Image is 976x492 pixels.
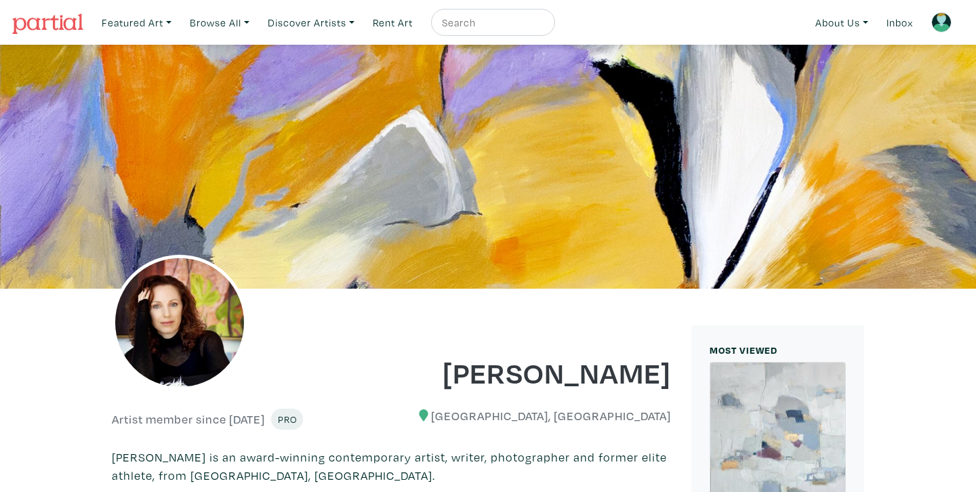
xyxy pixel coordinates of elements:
[402,354,672,390] h1: [PERSON_NAME]
[880,9,919,37] a: Inbox
[809,9,874,37] a: About Us
[710,344,777,356] small: MOST VIEWED
[931,12,952,33] img: avatar.png
[402,409,672,424] h6: [GEOGRAPHIC_DATA], [GEOGRAPHIC_DATA]
[112,255,247,390] img: phpThumb.php
[184,9,256,37] a: Browse All
[112,448,671,485] p: [PERSON_NAME] is an award-winning contemporary artist, writer, photographer and former elite athl...
[277,413,297,426] span: Pro
[96,9,178,37] a: Featured Art
[262,9,361,37] a: Discover Artists
[441,14,542,31] input: Search
[367,9,419,37] a: Rent Art
[112,412,265,427] h6: Artist member since [DATE]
